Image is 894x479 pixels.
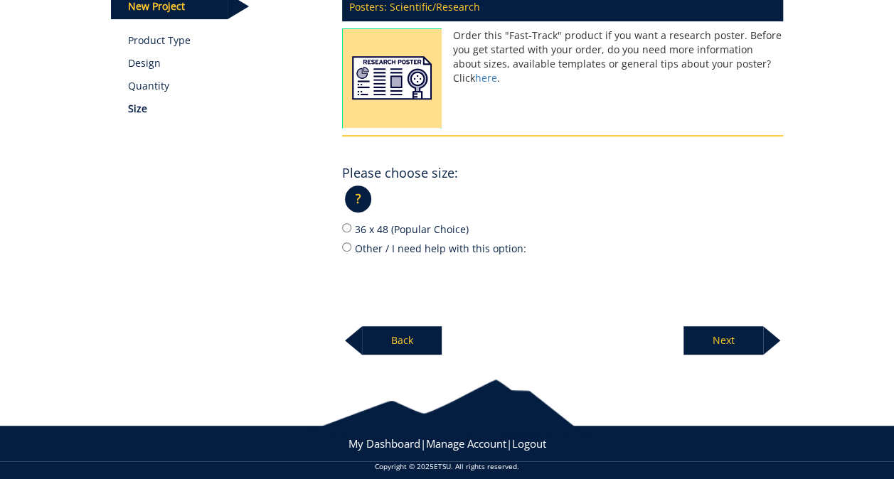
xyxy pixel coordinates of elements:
input: Other / I need help with this option: [342,242,351,252]
a: Logout [512,436,546,451]
p: Order this "Fast-Track" product if you want a research poster. Before you get started with your o... [342,28,783,85]
label: 36 x 48 (Popular Choice) [342,221,783,237]
a: ETSU [434,461,451,471]
h4: Please choose size: [342,166,458,181]
a: here [475,71,497,85]
a: Manage Account [426,436,506,451]
label: Other / I need help with this option: [342,240,783,256]
p: Next [683,326,763,355]
a: Product Type [128,33,321,48]
p: Quantity [128,79,321,93]
p: ? [345,185,371,212]
a: My Dashboard [348,436,420,451]
p: Size [128,102,321,116]
p: Design [128,56,321,70]
input: 36 x 48 (Popular Choice) [342,223,351,232]
p: Back [362,326,442,355]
